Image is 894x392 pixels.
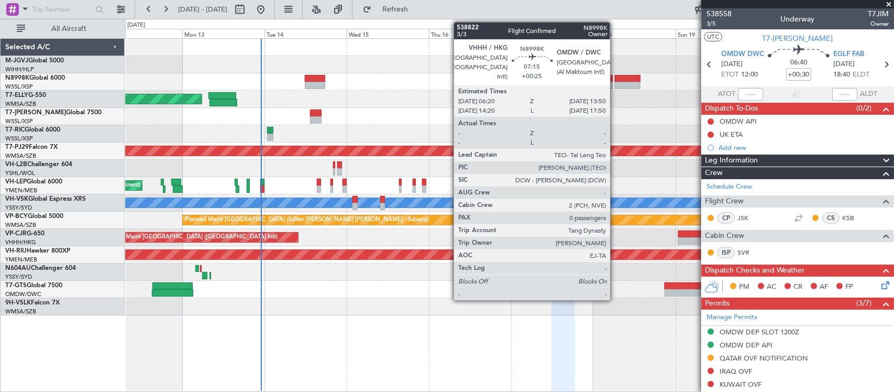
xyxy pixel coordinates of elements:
button: All Aircraft [12,20,114,37]
a: WMSA/SZB [5,308,36,315]
div: Mon 13 [182,29,264,38]
a: Manage Permits [707,312,757,323]
div: Sun 12 [101,29,183,38]
span: Owner [868,19,889,28]
span: (0/2) [856,103,871,114]
div: No Crew [551,195,576,211]
span: Dispatch Checks and Weather [705,265,804,277]
a: WMSA/SZB [5,152,36,160]
span: AF [820,282,828,292]
span: Dispatch To-Dos [705,103,758,115]
span: ELDT [853,70,869,80]
input: --:-- [738,88,763,101]
a: VH-LEPGlobal 6000 [5,179,62,185]
span: Leg Information [705,155,758,167]
span: VH-L2B [5,161,27,168]
input: Trip Number [32,2,92,17]
span: [DATE] [721,59,743,70]
a: T7-GTSGlobal 7500 [5,282,62,289]
a: VH-VSKGlobal Express XRS [5,196,86,202]
span: VH-LEP [5,179,27,185]
div: Sat 18 [593,29,676,38]
div: UK ETA [720,130,743,139]
span: T7-ELLY [5,92,28,99]
a: WMSA/SZB [5,100,36,108]
a: JSK [737,213,761,223]
a: VH-L2BChallenger 604 [5,161,72,168]
span: VH-VSK [5,196,28,202]
a: N604AUChallenger 604 [5,265,76,271]
a: VH-RIUHawker 800XP [5,248,70,254]
a: T7-RICGlobal 6000 [5,127,60,133]
div: OMDW DEP API [720,341,772,350]
a: M-JGVJGlobal 5000 [5,58,64,64]
span: N8998K [5,75,29,81]
span: ALDT [860,89,877,100]
span: [DATE] [833,59,855,70]
button: Refresh [358,1,421,18]
span: 538558 [707,8,732,19]
span: CR [793,282,802,292]
span: PM [739,282,749,292]
span: EGLF FAB [833,49,864,60]
button: UTC [704,32,722,41]
a: T7-PJ29Falcon 7X [5,144,58,150]
div: KUWAIT OVF [720,380,761,389]
span: M-JGVJ [5,58,28,64]
span: VH-RIU [5,248,27,254]
span: T7-[PERSON_NAME] [763,33,833,44]
a: 9H-VSLKFalcon 7X [5,300,60,306]
span: T7JIM [868,8,889,19]
a: YSHL/WOL [5,169,35,177]
span: 12:00 [741,70,758,80]
a: Schedule Crew [707,182,752,192]
span: 3/5 [707,19,732,28]
div: Tue 14 [264,29,347,38]
span: Cabin Crew [705,230,744,242]
a: VHHH/HKG [5,238,36,246]
span: Flight Crew [705,195,744,208]
div: Sun 19 [676,29,758,38]
a: WIHH/HLP [5,66,34,73]
div: Add new [719,143,889,152]
span: [DATE] - [DATE] [178,5,227,14]
span: Refresh [373,6,417,13]
a: YSSY/SYD [5,204,32,212]
span: Crew [705,167,723,179]
span: N604AU [5,265,31,271]
div: OMDW DEP SLOT 1200Z [720,328,799,336]
span: T7-PJ29 [5,144,29,150]
div: Underway [781,14,815,25]
a: WSSL/XSP [5,83,33,91]
div: OMDW API [720,117,757,126]
span: 18:40 [833,70,850,80]
span: Permits [705,298,730,310]
div: CP [718,212,735,224]
span: All Aircraft [27,25,111,32]
span: AC [767,282,776,292]
span: T7-[PERSON_NAME] [5,110,66,116]
a: T7-ELLYG-550 [5,92,46,99]
div: Fri 17 [511,29,593,38]
div: CS [822,212,840,224]
span: ETOT [721,70,738,80]
div: Planned Maint [GEOGRAPHIC_DATA] (Sultan [PERSON_NAME] [PERSON_NAME] - Subang) [185,212,429,228]
a: YMEN/MEB [5,187,37,194]
span: VP-CJR [5,231,27,237]
a: T7-[PERSON_NAME]Global 7500 [5,110,102,116]
a: YSSY/SYD [5,273,32,281]
div: Wed 15 [347,29,429,38]
span: 9H-VSLK [5,300,31,306]
span: T7-GTS [5,282,27,289]
a: WSSL/XSP [5,135,33,143]
a: YMEN/MEB [5,256,37,264]
span: OMDW DWC [721,49,764,60]
a: KSB [842,213,866,223]
a: WMSA/SZB [5,221,36,229]
a: OMDW/DWC [5,290,41,298]
span: ATOT [718,89,735,100]
div: [DATE] [127,21,145,30]
span: FP [845,282,853,292]
a: SVR [737,248,761,257]
span: VP-BCY [5,213,28,220]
